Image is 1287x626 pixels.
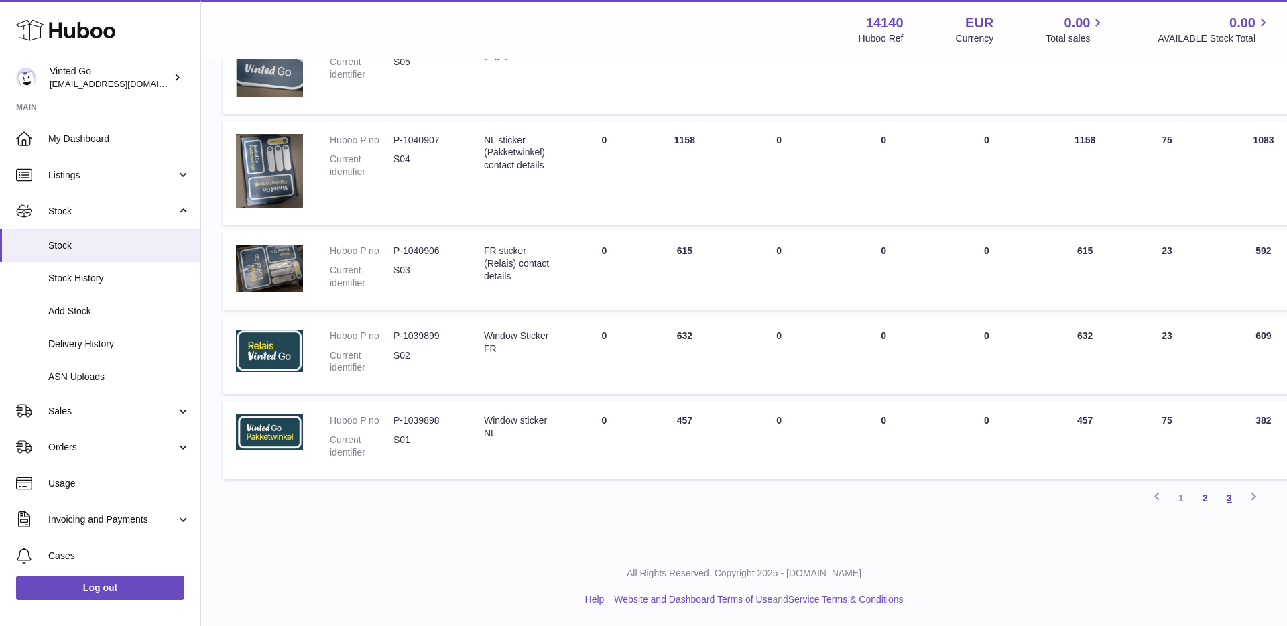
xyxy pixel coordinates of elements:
img: product image [236,36,303,97]
dt: Current identifier [330,56,393,81]
span: 0 [984,245,989,256]
dd: S04 [393,153,457,178]
dt: Current identifier [330,349,393,375]
td: 0 [833,231,934,310]
a: 0.00 AVAILABLE Stock Total [1158,14,1271,45]
td: 0 [725,316,833,395]
div: FR sticker (Relais) contact details [484,245,550,283]
a: Website and Dashboard Terms of Use [614,594,772,605]
a: 3 [1217,486,1241,510]
span: Invoicing and Payments [48,513,176,526]
td: 0 [833,121,934,225]
span: AVAILABLE Stock Total [1158,32,1271,45]
td: 615 [1040,231,1131,310]
dt: Current identifier [330,264,393,290]
span: Total sales [1046,32,1105,45]
dt: Huboo P no [330,414,393,427]
td: 632 [1040,316,1131,395]
dt: Current identifier [330,434,393,459]
a: 0.00 Total sales [1046,14,1105,45]
a: Log out [16,576,184,600]
a: Help [585,594,605,605]
img: product image [236,330,303,372]
dt: Current identifier [330,153,393,178]
td: 615 [644,231,725,310]
dd: S01 [393,434,457,459]
span: [EMAIL_ADDRESS][DOMAIN_NAME] [50,78,197,89]
span: Stock [48,239,190,252]
dd: S02 [393,349,457,375]
td: 1158 [1040,121,1131,225]
td: 0 [564,23,644,113]
span: Cases [48,550,190,562]
img: giedre.bartusyte@vinted.com [16,68,36,88]
dt: Huboo P no [330,245,393,257]
td: 0 [725,121,833,225]
td: 0 [564,316,644,395]
dd: S05 [393,56,457,81]
dd: P-1040907 [393,134,457,147]
span: 0.00 [1064,14,1091,32]
span: 0 [984,415,989,426]
td: 1073 [644,23,725,113]
dt: Huboo P no [330,330,393,342]
td: 0 [725,401,833,479]
td: 0 [833,401,934,479]
span: Sales [48,405,176,418]
td: 0 [833,23,934,113]
td: 0 [564,231,644,310]
td: 0 [1131,23,1204,113]
td: 632 [644,316,725,395]
dd: S03 [393,264,457,290]
td: 75 [1131,401,1204,479]
span: Listings [48,169,176,182]
td: 0 [725,231,833,310]
p: All Rights Reserved. Copyright 2025 - [DOMAIN_NAME] [212,567,1276,580]
strong: 14140 [866,14,904,32]
div: Huboo Ref [859,32,904,45]
div: NL sticker (Pakketwinkel) contact details [484,134,550,172]
img: product image [236,414,303,450]
td: 23 [1131,316,1204,395]
div: Window sticker NL [484,414,550,440]
span: Usage [48,477,190,490]
a: 2 [1193,486,1217,510]
td: 0 [833,316,934,395]
td: 0 [564,401,644,479]
li: and [609,593,903,606]
td: 457 [1040,401,1131,479]
img: product image [236,245,303,292]
td: 0 [564,121,644,225]
dt: Huboo P no [330,134,393,147]
span: Add Stock [48,305,190,318]
td: 457 [644,401,725,479]
span: 0.00 [1229,14,1255,32]
span: Delivery History [48,338,190,351]
span: Orders [48,441,176,454]
strong: EUR [965,14,993,32]
div: Window Sticker FR [484,330,550,355]
dd: P-1040906 [393,245,457,257]
span: 0 [984,330,989,341]
td: 1073 [1040,23,1131,113]
div: Vinted Go [50,65,170,90]
td: 75 [1131,121,1204,225]
div: Currency [956,32,994,45]
span: 0 [984,135,989,145]
dd: P-1039898 [393,414,457,427]
span: Stock [48,205,176,218]
dd: P-1039899 [393,330,457,342]
span: My Dashboard [48,133,190,145]
span: Stock History [48,272,190,285]
img: product image [236,134,303,208]
td: 23 [1131,231,1204,310]
a: Service Terms & Conditions [788,594,904,605]
td: 0 [725,23,833,113]
td: 1158 [644,121,725,225]
a: 1 [1169,486,1193,510]
span: ASN Uploads [48,371,190,383]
